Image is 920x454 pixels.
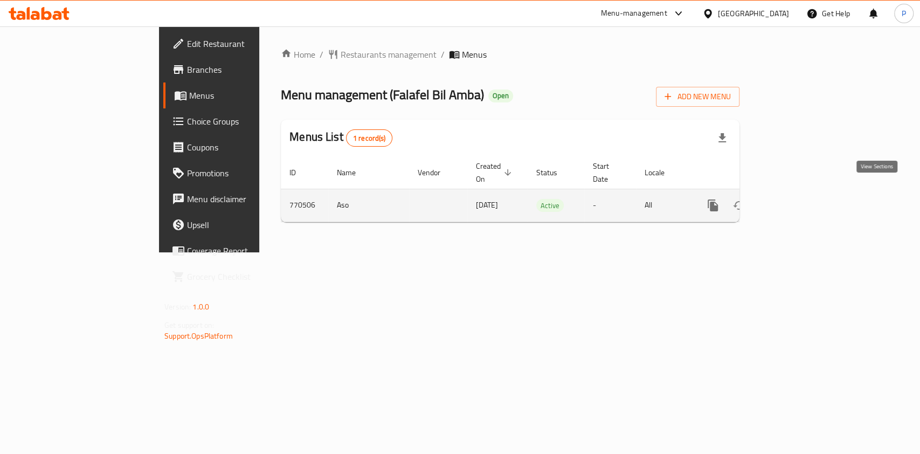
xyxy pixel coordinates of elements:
a: Promotions [163,160,313,186]
div: [GEOGRAPHIC_DATA] [718,8,789,19]
span: Status [536,166,571,179]
span: ID [289,166,310,179]
a: Branches [163,57,313,82]
span: Menus [189,89,304,102]
li: / [320,48,323,61]
a: Support.OpsPlatform [164,329,233,343]
h2: Menus List [289,129,392,147]
span: Grocery Checklist [187,270,304,283]
span: Coverage Report [187,244,304,257]
span: Add New Menu [665,90,731,104]
div: Export file [709,125,735,151]
a: Menu disclaimer [163,186,313,212]
span: Locale [645,166,679,179]
span: Upsell [187,218,304,231]
span: Open [488,91,513,100]
td: - [584,189,636,222]
span: Branches [187,63,304,76]
span: Promotions [187,167,304,180]
div: Total records count [346,129,393,147]
a: Upsell [163,212,313,238]
button: more [700,192,726,218]
span: Menus [462,48,487,61]
span: Get support on: [164,318,214,332]
button: Add New Menu [656,87,739,107]
span: 1.0.0 [192,300,209,314]
div: Menu-management [601,7,667,20]
span: Active [536,200,564,212]
span: Menu management ( Falafel Bil Amba ) [281,82,484,107]
a: Coverage Report [163,238,313,264]
nav: breadcrumb [281,48,739,61]
td: Aso [328,189,409,222]
span: Edit Restaurant [187,37,304,50]
a: Edit Restaurant [163,31,313,57]
span: Name [337,166,370,179]
span: P [902,8,906,19]
span: Choice Groups [187,115,304,128]
li: / [441,48,445,61]
span: Vendor [418,166,454,179]
span: Menu disclaimer [187,192,304,205]
span: Coupons [187,141,304,154]
a: Coupons [163,134,313,160]
a: Grocery Checklist [163,264,313,290]
table: enhanced table [281,156,812,222]
div: Open [488,90,513,102]
th: Actions [691,156,812,189]
span: 1 record(s) [347,133,392,143]
td: All [636,189,691,222]
span: Created On [476,160,515,185]
span: Version: [164,300,191,314]
a: Menus [163,82,313,108]
span: Start Date [593,160,623,185]
a: Choice Groups [163,108,313,134]
button: Change Status [726,192,752,218]
span: [DATE] [476,198,498,212]
span: Restaurants management [341,48,437,61]
a: Restaurants management [328,48,437,61]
